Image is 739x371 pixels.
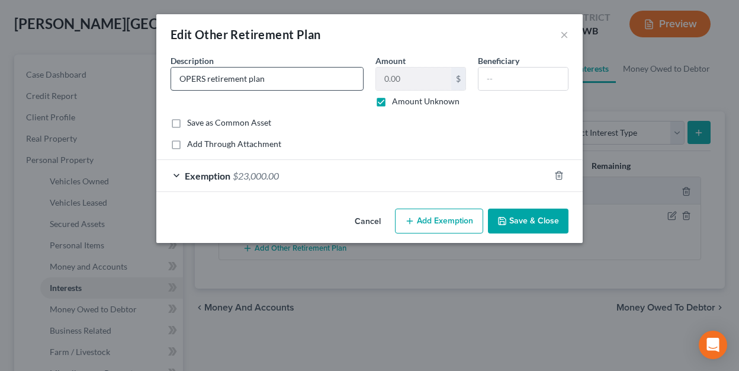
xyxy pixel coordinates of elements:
span: $23,000.00 [233,170,279,181]
div: $ [451,68,465,90]
div: Edit Other Retirement Plan [171,26,320,43]
input: -- [478,68,568,90]
label: Amount [375,55,406,67]
button: Add Exemption [395,209,483,234]
span: Exemption [185,170,230,181]
button: Cancel [345,210,390,234]
div: Open Intercom Messenger [699,331,727,359]
label: Amount Unknown [392,95,460,107]
input: 0.00 [376,68,451,90]
label: Beneficiary [478,55,519,67]
button: Save & Close [488,209,568,234]
button: × [560,27,568,41]
label: Save as Common Asset [187,117,271,129]
span: Description [171,56,214,66]
input: Describe... [171,68,363,90]
label: Add Through Attachment [187,138,281,150]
